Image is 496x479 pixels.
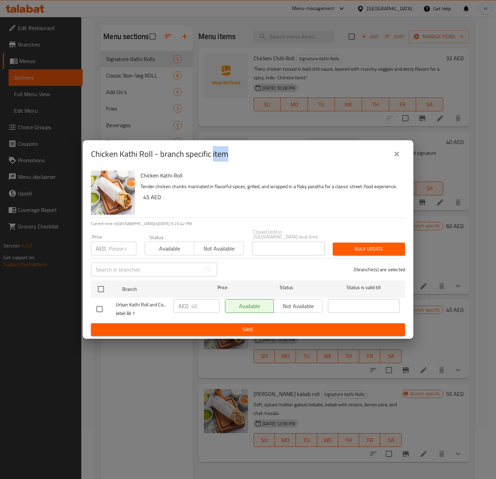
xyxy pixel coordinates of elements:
[108,242,136,255] input: Please enter price
[141,182,400,191] p: Tender chicken chunks marinated in flavorful spices, grilled, and wrapped in a flaky paratha for ...
[191,299,219,313] input: Please enter price
[354,266,405,273] p: 0 branche(s) are selected
[199,283,245,292] span: Price
[251,283,322,292] span: Status
[96,325,400,334] span: Save
[389,146,405,162] button: close
[141,171,400,180] h6: Chicken Kathi Roll
[122,285,194,294] span: Branch
[91,221,405,227] p: Current time in [GEOGRAPHIC_DATA] is [DATE] 9:23:42 PM
[91,149,228,160] h2: Chicken Kathi Roll - branch specific item
[197,244,241,254] span: Not available
[143,192,400,202] h6: 45 AED
[116,300,168,318] span: Urban Kathi Roll and Co., Jebel Ali 1
[194,242,244,255] button: Not available
[333,243,405,255] button: Bulk update
[91,323,405,336] button: Save
[148,244,192,254] span: Available
[178,302,188,310] p: AED
[91,171,135,215] img: Chicken Kathi Roll
[96,244,106,253] p: AED
[328,283,400,292] span: Status is valid till
[91,263,201,276] input: Search in branches
[145,242,194,255] button: Available
[338,245,400,253] span: Bulk update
